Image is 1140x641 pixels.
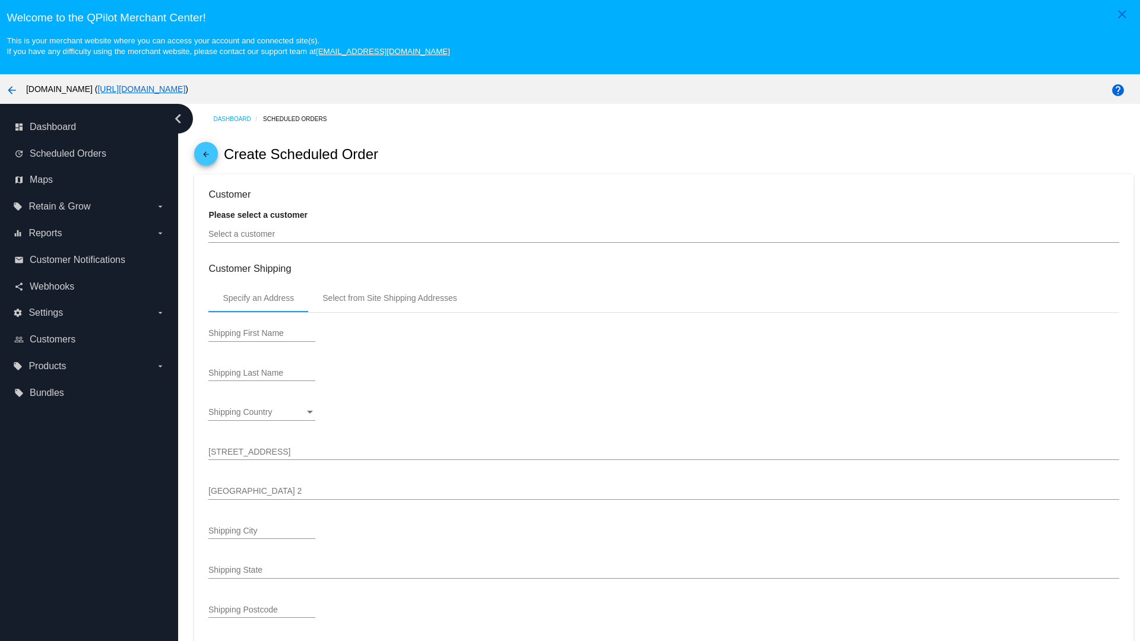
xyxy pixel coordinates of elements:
input: Shipping First Name [208,329,315,338]
span: Reports [28,228,62,239]
span: Retain & Grow [28,201,90,212]
h3: Customer Shipping [208,263,1119,274]
mat-icon: arrow_back [199,150,213,164]
a: Dashboard [213,110,263,128]
i: arrow_drop_down [156,202,165,211]
h3: Welcome to the QPilot Merchant Center! [7,11,1133,24]
a: dashboard Dashboard [14,118,165,137]
input: Shipping Last Name [208,369,315,378]
mat-icon: close [1115,7,1129,21]
i: local_offer [14,388,24,398]
i: chevron_left [169,109,188,128]
span: [DOMAIN_NAME] ( ) [26,84,188,94]
a: update Scheduled Orders [14,144,165,163]
input: Shipping Street 1 [208,448,1119,457]
i: settings [13,308,23,318]
i: equalizer [13,229,23,238]
i: arrow_drop_down [156,308,165,318]
mat-icon: arrow_back [5,83,19,97]
h3: Customer [208,189,1119,200]
a: people_outline Customers [14,330,165,349]
span: Maps [30,174,53,185]
a: share Webhooks [14,277,165,296]
h2: Create Scheduled Order [224,146,378,163]
span: Dashboard [30,122,76,132]
div: Specify an Address [223,293,294,303]
i: local_offer [13,361,23,371]
input: Shipping Street 2 [208,487,1119,496]
a: [URL][DOMAIN_NAME] [97,84,185,94]
span: Settings [28,307,63,318]
a: email Customer Notifications [14,250,165,269]
a: Scheduled Orders [263,110,337,128]
i: update [14,149,24,158]
a: local_offer Bundles [14,383,165,402]
strong: Please select a customer [208,210,308,220]
span: Webhooks [30,281,74,292]
i: share [14,282,24,291]
i: local_offer [13,202,23,211]
i: arrow_drop_down [156,361,165,371]
small: This is your merchant website where you can access your account and connected site(s). If you hav... [7,36,449,56]
a: map Maps [14,170,165,189]
span: Bundles [30,388,64,398]
i: dashboard [14,122,24,132]
a: [EMAIL_ADDRESS][DOMAIN_NAME] [316,47,450,56]
span: Customers [30,334,75,345]
span: Shipping Country [208,407,272,417]
i: arrow_drop_down [156,229,165,238]
span: Customer Notifications [30,255,125,265]
mat-select: Shipping Country [208,408,315,417]
input: Select a customer [208,230,1119,239]
input: Shipping City [208,526,315,536]
input: Shipping Postcode [208,605,315,615]
i: people_outline [14,335,24,344]
span: Scheduled Orders [30,148,106,159]
span: Products [28,361,66,372]
i: map [14,175,24,185]
input: Shipping State [208,566,1119,575]
mat-icon: help [1111,83,1125,97]
div: Select from Site Shipping Addresses [322,293,457,303]
i: email [14,255,24,265]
